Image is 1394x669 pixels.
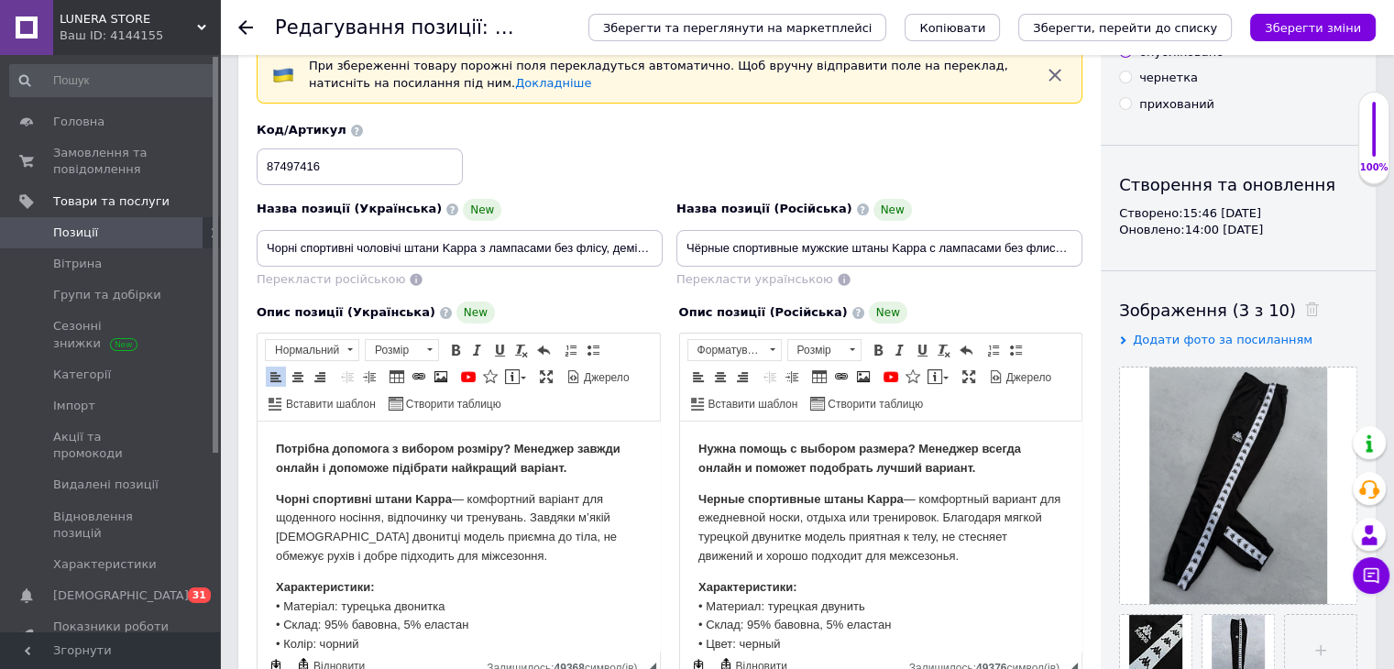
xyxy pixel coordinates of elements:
[467,340,488,360] a: Курсив (Ctrl+I)
[687,339,782,361] a: Форматування
[188,587,211,603] span: 31
[265,339,359,361] a: Нормальний
[257,305,435,319] span: Опис позиції (Українська)
[272,64,294,86] img: :flag-ua:
[18,159,117,172] strong: Характеристики:
[1119,222,1357,238] div: Оновлено: 14:00 [DATE]
[986,367,1055,387] a: Джерело
[868,340,888,360] a: Жирний (Ctrl+B)
[458,367,478,387] a: Додати відео з YouTube
[825,397,923,412] span: Створити таблицю
[266,340,341,360] span: Нормальний
[337,367,357,387] a: Зменшити відступ
[515,76,591,90] a: Докладніше
[18,71,224,84] strong: Черные спортивные штаны Kappa
[853,367,873,387] a: Зображення
[603,21,872,35] span: Зберегти та переглянути на маркетплейсі
[18,71,194,84] strong: Чорні спортивні штани Kappa
[53,225,98,241] span: Позиції
[18,20,363,53] strong: Потрібна допомога з вибором розміру? Менеджер завжди онлайн і допоможе підібрати найкращий варіант.
[676,272,833,286] span: Перекласти українською
[583,340,603,360] a: Вставити/видалити маркований список
[53,619,170,652] span: Показники роботи компанії
[431,367,451,387] a: Зображення
[1265,21,1361,35] i: Зберегти зміни
[873,199,912,221] span: New
[366,340,421,360] span: Розмір
[710,367,730,387] a: По центру
[1119,205,1357,222] div: Створено: 15:46 [DATE]
[680,422,1082,651] iframe: Редактор, 5B8CFD6E-82E4-48C0-8998-776A80A4A1DF
[489,340,510,360] a: Підкреслений (Ctrl+U)
[445,340,466,360] a: Жирний (Ctrl+B)
[266,393,379,413] a: Вставити шаблон
[53,193,170,210] span: Товари та послуги
[258,422,660,651] iframe: Редактор, 864F3461-7DAE-4CEE-B9EC-35EE3BE80C7E
[53,477,159,493] span: Видалені позиції
[53,367,111,383] span: Категорії
[1358,92,1389,184] div: 100% Якість заповнення
[732,367,752,387] a: По правому краю
[18,157,384,271] p: • Материал: турецкая двунить • Склад: 95% бавовна, 5% еластан • Цвет: черный • Сезон: демисезонны...
[1033,21,1217,35] i: Зберегти, перейти до списку
[1119,173,1357,196] div: Створення та оновлення
[359,367,379,387] a: Збільшити відступ
[890,340,910,360] a: Курсив (Ctrl+I)
[283,397,376,412] span: Вставити шаблон
[676,230,1082,267] input: Наприклад, H&M жіноча сукня зелена 38 розмір вечірня максі з блискітками
[387,367,407,387] a: Таблиця
[688,367,708,387] a: По лівому краю
[912,340,932,360] a: Підкреслений (Ctrl+U)
[1133,333,1312,346] span: Додати фото за посиланням
[257,202,442,215] span: Назва позиції (Українська)
[18,18,384,359] body: Редактор, 864F3461-7DAE-4CEE-B9EC-35EE3BE80C7E
[706,397,798,412] span: Вставити шаблон
[238,20,253,35] div: Повернутися назад
[53,114,104,130] span: Головна
[365,339,439,361] a: Розмір
[257,272,405,286] span: Перекласти російською
[919,21,985,35] span: Копіювати
[1359,161,1389,174] div: 100%
[257,123,346,137] span: Код/Артикул
[760,367,780,387] a: Зменшити відступ
[310,367,330,387] a: По правому краю
[1119,299,1357,322] div: Зображення (3 з 10)
[564,367,632,387] a: Джерело
[257,230,663,267] input: Наприклад, H&M жіноча сукня зелена 38 розмір вечірня максі з блискітками
[456,302,495,324] span: New
[1139,96,1214,113] div: прихований
[266,367,286,387] a: По лівому краю
[386,393,504,413] a: Створити таблицю
[1005,340,1026,360] a: Вставити/видалити маркований список
[18,69,384,145] p: — комфортний варіант для щоденного носіння, відпочинку чи тренувань. Завдяки м’якій [DEMOGRAPHIC_...
[588,14,886,41] button: Зберегти та переглянути на маркетплейсі
[807,393,926,413] a: Створити таблицю
[409,367,429,387] a: Вставити/Редагувати посилання (Ctrl+L)
[782,367,802,387] a: Збільшити відступ
[18,157,384,271] p: • Матеріал: турецька двонитка • Склад: 95% бавовна, 5% еластан • Колір: чорний • Сезон: демісезон...
[688,340,763,360] span: Форматування
[903,367,923,387] a: Вставити іконку
[679,305,848,319] span: Опис позиції (Російська)
[288,367,308,387] a: По центру
[53,398,95,414] span: Імпорт
[403,397,501,412] span: Створити таблицю
[18,18,384,359] body: Редактор, 5B8CFD6E-82E4-48C0-8998-776A80A4A1DF
[60,11,197,27] span: LUNERA STORE
[53,318,170,351] span: Сезонні знижки
[511,340,532,360] a: Видалити форматування
[831,367,851,387] a: Вставити/Редагувати посилання (Ctrl+L)
[881,367,901,387] a: Додати відео з YouTube
[53,256,102,272] span: Вітрина
[983,340,1004,360] a: Вставити/видалити нумерований список
[18,69,384,145] p: — комфортный вариант для ежедневной носки, отдыха или тренировок. Благодаря мягкой турецкой двуни...
[788,340,843,360] span: Розмір
[905,14,1000,41] button: Копіювати
[956,340,976,360] a: Повернути (Ctrl+Z)
[787,339,862,361] a: Розмір
[1139,70,1198,86] div: чернетка
[463,199,501,221] span: New
[1353,557,1389,594] button: Чат з покупцем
